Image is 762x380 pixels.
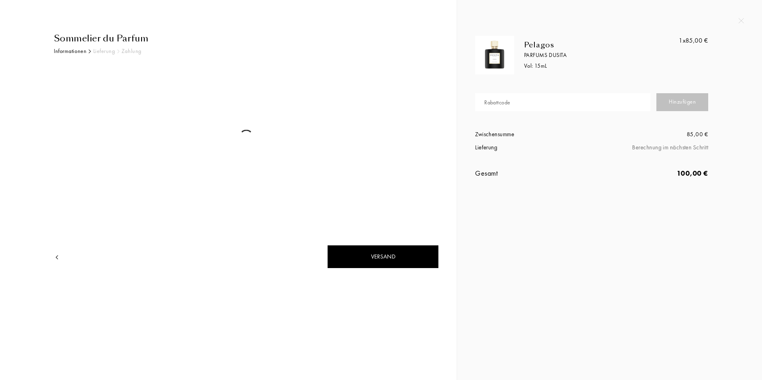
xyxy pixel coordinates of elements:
div: Pelagos [524,41,670,49]
div: Berechnung im nächsten Schritt [592,143,708,152]
img: I14AW7I9K7.png [477,38,512,72]
img: arr_grey.svg [117,49,120,53]
div: Rabattcode [484,98,510,107]
div: Zwischensumme [475,130,591,139]
span: 1x [679,36,685,45]
div: 100,00 € [592,168,708,178]
div: Parfums Dusita [524,51,670,59]
div: Zahlung [122,47,141,55]
div: Lieferung [475,143,591,152]
div: Vol: 15 mL [524,62,670,70]
div: 85,00 € [679,36,708,45]
div: 85,00 € [592,130,708,139]
div: Versand [327,245,439,268]
div: Sommelier du Parfum [54,32,439,45]
div: Gesamt [475,168,591,178]
div: Lieferung [93,47,115,55]
img: arr_black.svg [88,49,91,53]
div: Hinzufügen [656,93,708,111]
img: arrow.png [54,254,60,261]
div: Informationen [54,47,86,55]
img: quit_onboard.svg [738,18,744,24]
